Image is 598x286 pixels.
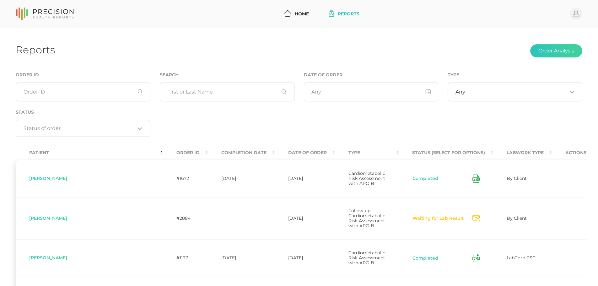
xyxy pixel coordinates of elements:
input: First or Last Name [160,83,294,101]
span: [PERSON_NAME] [29,255,67,261]
input: Search for option [465,89,567,95]
span: [PERSON_NAME] [29,215,67,221]
label: Date of Order [304,72,342,78]
th: Completion Date : activate to sort column ascending [208,146,275,160]
span: Follow-up Cardiometabolic Risk Assessment with APO B [348,208,385,229]
span: By Client [507,215,527,221]
a: Reports [326,8,362,20]
span: Any [455,89,465,95]
input: Any [304,83,439,101]
th: Labwork Type : activate to sort column ascending [493,146,552,160]
button: Waiting for Lab Result [412,215,464,222]
label: Status [16,110,34,115]
span: Cardiometabolic Risk Assessment with APO B [348,170,385,186]
input: Search for option [24,125,135,132]
th: Order ID : activate to sort column ascending [163,146,208,160]
label: Order ID [16,72,39,78]
td: [DATE] [275,160,335,197]
th: Status (Select for Options) : activate to sort column ascending [399,146,493,160]
div: Search for option [16,120,150,137]
button: Order Analysis [530,44,582,57]
svg: Send Notification [472,215,480,222]
td: [DATE] [208,160,275,197]
span: [PERSON_NAME] [29,175,67,181]
a: Home [282,8,311,20]
th: Type : activate to sort column ascending [335,146,399,160]
th: Patient : activate to sort column descending [16,146,163,160]
h1: Reports [16,44,55,56]
button: Completed [412,175,439,182]
div: Search for option [448,83,582,101]
span: LabCorp PSC [507,255,536,261]
input: Order ID [16,83,150,101]
label: Search [160,72,179,78]
th: Date Of Order : activate to sort column ascending [275,146,335,160]
button: Completed [412,255,439,262]
label: Type [448,72,459,78]
td: [DATE] [275,197,335,240]
td: [DATE] [208,239,275,277]
td: #1672 [163,160,208,197]
td: [DATE] [275,239,335,277]
span: By Client [507,175,527,181]
td: #2884 [163,197,208,240]
span: Cardiometabolic Risk Assessment with APO B [348,250,385,266]
td: #1197 [163,239,208,277]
